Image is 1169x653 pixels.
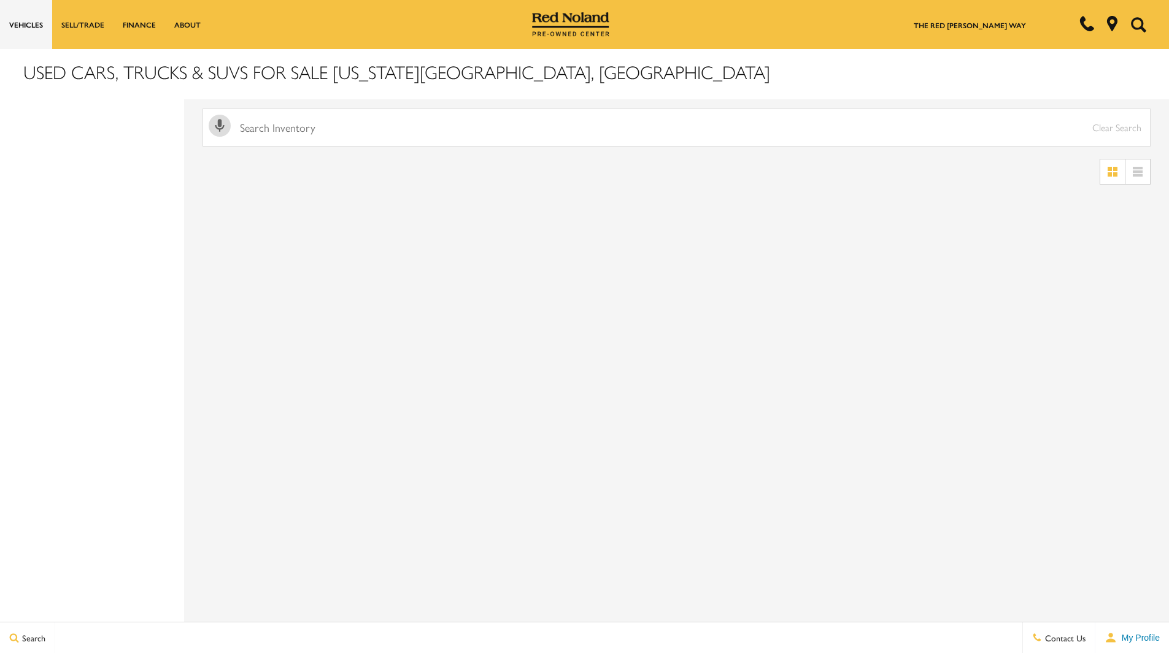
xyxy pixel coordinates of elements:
[203,109,1151,147] input: Search Inventory
[532,17,609,29] a: Red Noland Pre-Owned
[914,20,1026,31] a: The Red [PERSON_NAME] Way
[1117,633,1160,643] span: My Profile
[19,632,45,644] span: Search
[1042,632,1086,644] span: Contact Us
[532,12,609,37] img: Red Noland Pre-Owned
[209,115,231,137] svg: Click to toggle on voice search
[1126,1,1151,48] button: Open the search field
[1095,622,1169,653] button: user-profile-menu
